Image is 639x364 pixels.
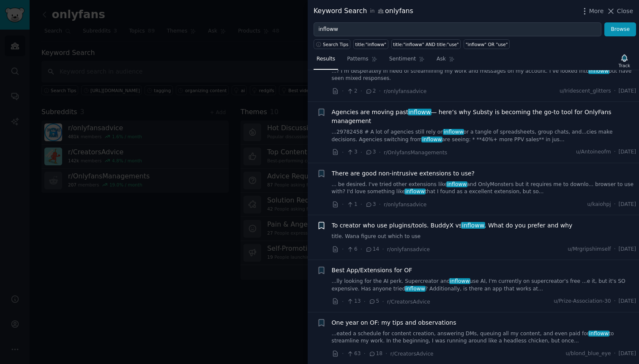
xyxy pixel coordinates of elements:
a: Patterns [344,52,380,70]
span: infloww [408,109,432,115]
span: · [342,297,344,306]
a: "infloww" OR "use" [464,39,510,49]
span: u/Prize-Association-30 [554,298,611,305]
span: · [614,148,616,156]
span: · [614,246,616,253]
span: · [379,200,381,209]
span: infloww [443,129,464,135]
span: [DATE] [619,298,636,305]
div: "infloww" OR "use" [466,41,508,47]
span: Agencies are moving past — here’s why Substy is becoming the go‑to tool for OnlyFans management [332,108,636,126]
span: Search Tips [323,41,349,47]
span: infloww [588,331,609,337]
a: Ask [434,52,458,70]
span: 6 [347,246,357,253]
button: Track [616,52,633,70]
a: One year on OF: my tips and observations [332,318,456,327]
span: 2 [365,88,376,95]
a: Results [314,52,338,70]
span: 1 [347,201,357,208]
a: title. Wana figure out which to use [332,233,636,241]
div: title:"infloww" [355,41,387,47]
span: r/CreatorsAdvice [390,351,434,357]
span: 2 [347,88,357,95]
span: · [614,350,616,358]
div: title:"infloww" AND title:"use" [393,41,459,47]
span: Patterns [347,55,368,63]
button: Close [606,7,633,16]
a: title:"infloww" [353,39,388,49]
span: · [360,148,362,157]
span: · [382,245,384,254]
span: Results [317,55,335,63]
a: To creator who use plugins/tools. BuddyX vsinfloww. What do you prefer and why [332,221,573,230]
button: Search Tips [314,39,350,49]
span: 3 [365,148,376,156]
span: infloww [405,286,426,292]
span: r/OnlyfansManagements [384,150,447,156]
span: u/kaiohpj [587,201,611,208]
a: ...? I’m desperately in need of streamlining my work and messages on my account. I’ve looked into... [332,68,636,82]
span: 18 [369,350,382,358]
span: infloww [421,137,442,142]
span: u/blond_blue_eye [565,350,611,358]
span: 3 [365,201,376,208]
span: r/CreatorsAdvice [387,299,430,305]
span: infloww [461,222,485,229]
span: · [379,148,381,157]
span: · [614,88,616,95]
span: Sentiment [389,55,416,63]
span: 13 [347,298,360,305]
span: [DATE] [619,201,636,208]
span: infloww [404,189,426,194]
span: · [364,297,366,306]
span: 5 [369,298,379,305]
input: Try a keyword related to your business [314,22,601,37]
div: Track [619,63,630,68]
span: · [382,297,384,306]
a: Best App/Extensions for OF [332,266,412,275]
span: · [379,87,381,96]
a: Sentiment [386,52,428,70]
span: [DATE] [619,148,636,156]
span: · [360,87,362,96]
span: · [360,200,362,209]
a: ...lly looking for the AI perk. Supercreator andinflowwuse AI, I'm currently on supercreator's fr... [332,278,636,293]
span: · [385,349,387,358]
span: · [342,349,344,358]
a: There are good non-intrusive extensions to use? [332,169,475,178]
span: infloww [588,68,609,74]
span: u/Mrgripshimself [568,246,611,253]
span: · [360,245,362,254]
span: More [589,7,604,16]
a: title:"infloww" AND title:"use" [391,39,461,49]
span: · [614,201,616,208]
span: r/onlyfansadvice [384,88,426,94]
span: infloww [449,278,470,284]
span: To creator who use plugins/tools. BuddyX vs . What do you prefer and why [332,221,573,230]
a: ... be desired. I've tried other extensions likeinflowwand OnlyMonsters but it requires me to dow... [332,181,636,196]
span: Ask [437,55,446,63]
span: · [614,298,616,305]
span: r/onlyfansadvice [384,202,426,208]
span: infloww [446,181,467,187]
button: More [580,7,604,16]
span: in [370,8,374,15]
span: [DATE] [619,88,636,95]
span: · [364,349,366,358]
span: u/Antoineofm [576,148,611,156]
span: Close [617,7,633,16]
div: Keyword Search onlyfans [314,6,413,16]
span: · [342,148,344,157]
span: 14 [365,246,379,253]
a: Agencies are moving pastinfloww— here’s why Substy is becoming the go‑to tool for OnlyFans manage... [332,108,636,126]
a: ...29782458 # A lot of agencies still rely oninflowwor a tangle of spreadsheets, group chats, and... [332,129,636,143]
a: ...eated a schedule for content creation, answering DMs, queuing all my content, and even paid fo... [332,330,636,345]
span: · [342,87,344,96]
span: [DATE] [619,350,636,358]
span: 3 [347,148,357,156]
button: Browse [604,22,636,37]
